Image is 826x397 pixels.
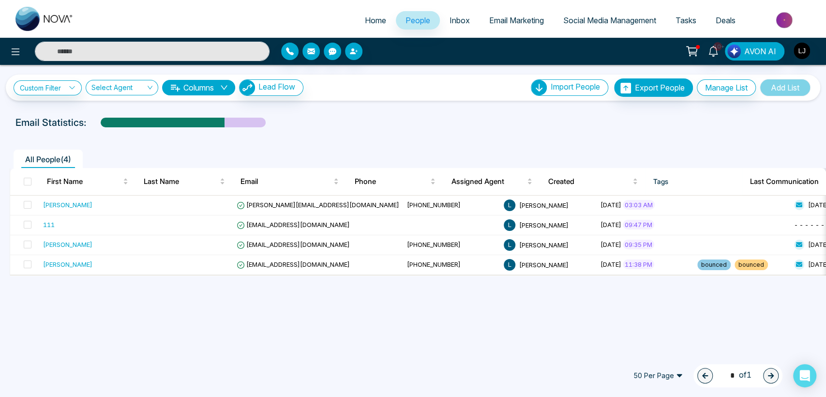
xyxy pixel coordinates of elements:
[233,168,346,195] th: Email
[144,176,218,187] span: Last Name
[563,15,656,25] span: Social Media Management
[554,11,666,30] a: Social Media Management
[702,42,725,59] a: 10+
[697,79,756,96] button: Manage List
[407,260,461,268] span: [PHONE_NUMBER]
[793,364,816,387] div: Open Intercom Messenger
[601,260,621,268] span: [DATE]
[716,15,736,25] span: Deals
[235,79,303,96] a: Lead FlowLead Flow
[504,259,515,271] span: L
[239,79,303,96] button: Lead Flow
[504,239,515,251] span: L
[540,168,645,195] th: Created
[727,45,741,58] img: Lead Flow
[697,260,731,270] span: bounced
[220,84,228,92] span: down
[519,260,569,268] span: [PERSON_NAME]
[794,43,810,59] img: User Avatar
[504,199,515,211] span: L
[15,7,74,31] img: Nova CRM Logo
[162,80,235,95] button: Columnsdown
[355,11,396,30] a: Home
[623,260,654,269] span: 11:38 PM
[240,80,255,95] img: Lead Flow
[601,241,621,248] span: [DATE]
[21,154,75,164] span: All People ( 4 )
[713,42,722,51] span: 10+
[14,80,82,95] a: Custom Filter
[365,15,386,25] span: Home
[735,260,768,270] span: bounced
[237,260,350,268] span: [EMAIL_ADDRESS][DOMAIN_NAME]
[237,241,350,248] span: [EMAIL_ADDRESS][DOMAIN_NAME]
[666,11,706,30] a: Tasks
[47,176,121,187] span: First Name
[623,240,654,249] span: 09:35 PM
[346,168,443,195] th: Phone
[407,241,461,248] span: [PHONE_NUMBER]
[551,82,600,92] span: Import People
[635,83,685,92] span: Export People
[601,221,621,229] span: [DATE]
[237,221,350,229] span: [EMAIL_ADDRESS][DOMAIN_NAME]
[601,201,621,209] span: [DATE]
[623,220,654,229] span: 09:47 PM
[725,42,784,61] button: AVON AI
[237,201,399,209] span: [PERSON_NAME][EMAIL_ADDRESS][DOMAIN_NAME]
[627,368,690,383] span: 50 Per Page
[43,260,92,269] div: [PERSON_NAME]
[744,46,776,57] span: AVON AI
[706,11,745,30] a: Deals
[43,200,92,210] div: [PERSON_NAME]
[750,9,820,31] img: Market-place.gif
[443,168,540,195] th: Assigned Agent
[354,176,428,187] span: Phone
[614,78,693,97] button: Export People
[136,168,233,195] th: Last Name
[43,240,92,249] div: [PERSON_NAME]
[440,11,480,30] a: Inbox
[480,11,554,30] a: Email Marketing
[504,219,515,231] span: L
[623,200,655,210] span: 03:03 AM
[489,15,544,25] span: Email Marketing
[750,176,826,187] span: Last Communication
[396,11,440,30] a: People
[548,176,630,187] span: Created
[43,220,55,229] div: 111
[407,201,461,209] span: [PHONE_NUMBER]
[646,168,742,195] th: Tags
[258,82,295,92] span: Lead Flow
[519,221,569,229] span: [PERSON_NAME]
[39,168,136,195] th: First Name
[15,115,86,130] p: Email Statistics:
[450,15,470,25] span: Inbox
[519,201,569,209] span: [PERSON_NAME]
[676,15,696,25] span: Tasks
[724,369,751,382] span: of 1
[405,15,430,25] span: People
[519,241,569,248] span: [PERSON_NAME]
[451,176,525,187] span: Assigned Agent
[240,176,331,187] span: Email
